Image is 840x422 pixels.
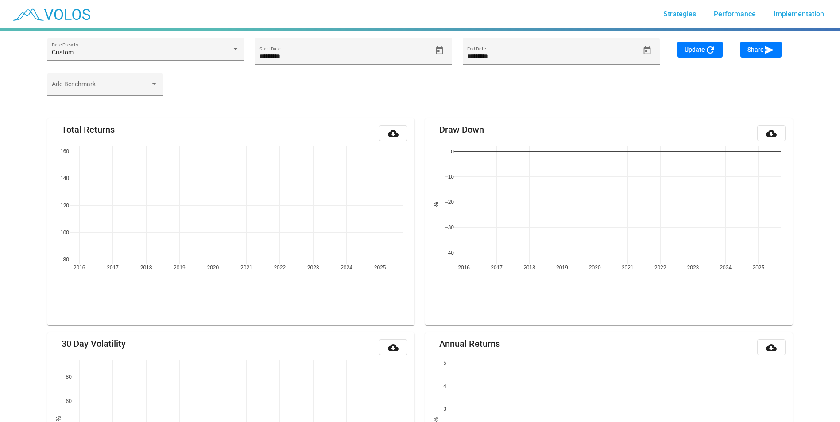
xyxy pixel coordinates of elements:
button: Update [677,42,723,58]
mat-icon: refresh [705,45,716,55]
mat-card-title: Annual Returns [439,339,500,348]
span: Strategies [663,10,696,18]
mat-icon: cloud_download [388,128,399,139]
a: Implementation [766,6,831,22]
a: Strategies [656,6,703,22]
mat-card-title: Total Returns [62,125,115,134]
span: Share [747,46,774,53]
button: Open calendar [639,43,655,58]
img: blue_transparent.png [7,3,95,25]
span: Update [685,46,716,53]
span: Performance [714,10,756,18]
span: Implementation [774,10,824,18]
span: Custom [52,49,74,56]
mat-icon: cloud_download [766,128,777,139]
button: Open calendar [432,43,447,58]
button: Share [740,42,782,58]
mat-icon: send [764,45,774,55]
a: Performance [707,6,763,22]
mat-card-title: Draw Down [439,125,484,134]
mat-icon: cloud_download [388,342,399,353]
mat-card-title: 30 Day Volatility [62,339,126,348]
mat-icon: cloud_download [766,342,777,353]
